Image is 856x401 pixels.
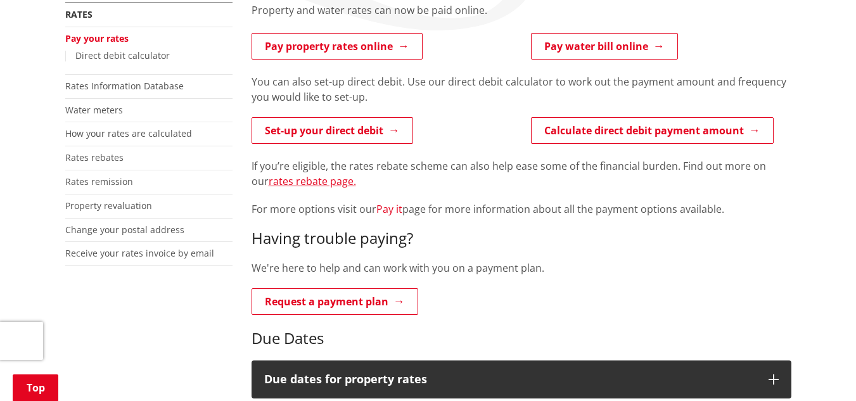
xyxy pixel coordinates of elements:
[65,247,214,259] a: Receive your rates invoice by email
[65,200,152,212] a: Property revaluation
[252,3,791,33] div: Property and water rates can now be paid online.
[264,373,756,386] h3: Due dates for property rates
[252,360,791,398] button: Due dates for property rates
[65,32,129,44] a: Pay your rates
[252,74,791,105] p: You can also set-up direct debit. Use our direct debit calculator to work out the payment amount ...
[252,260,791,276] p: We're here to help and can work with you on a payment plan.
[65,175,133,188] a: Rates remission
[65,151,124,163] a: Rates rebates
[252,158,791,189] p: If you’re eligible, the rates rebate scheme can also help ease some of the financial burden. Find...
[65,8,93,20] a: Rates
[65,127,192,139] a: How your rates are calculated
[269,174,356,188] a: rates rebate page.
[376,202,402,216] a: Pay it
[531,117,774,144] a: Calculate direct debit payment amount
[252,201,791,217] p: For more options visit our page for more information about all the payment options available.
[65,80,184,92] a: Rates Information Database
[531,33,678,60] a: Pay water bill online
[252,229,791,248] h3: Having trouble paying?
[252,329,791,348] h3: Due Dates
[65,224,184,236] a: Change your postal address
[65,104,123,116] a: Water meters
[252,117,413,144] a: Set-up your direct debit
[252,33,423,60] a: Pay property rates online
[75,49,170,61] a: Direct debit calculator
[13,374,58,401] a: Top
[252,288,418,315] a: Request a payment plan
[798,348,843,393] iframe: Messenger Launcher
